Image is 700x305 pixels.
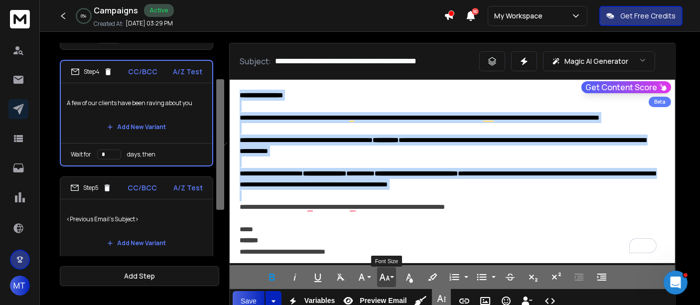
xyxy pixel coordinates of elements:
[501,267,520,287] button: Strikethrough (Ctrl+S)
[664,271,688,295] iframe: Intercom live chat
[620,11,676,21] p: Get Free Credits
[81,13,87,19] p: 0 %
[472,8,479,15] span: 50
[99,233,174,253] button: Add New Variant
[66,205,207,233] p: <Previous Email's Subject>
[599,6,683,26] button: Get Free Credits
[358,297,409,305] span: Preview Email
[371,256,402,267] div: Font Size
[524,267,543,287] button: Subscript
[60,176,213,260] li: Step5CC/BCCA/Z Test<Previous Email's Subject>Add New Variant
[285,267,304,287] button: Italic (Ctrl+I)
[128,183,157,193] p: CC/BCC
[564,56,628,66] p: Magic AI Generator
[127,151,155,158] p: days, then
[331,267,350,287] button: Clear Formatting
[70,183,112,192] div: Step 5
[302,297,337,305] span: Variables
[94,4,138,16] h1: Campaigns
[99,117,174,137] button: Add New Variant
[71,151,91,158] p: Wait for
[10,276,30,296] button: MT
[240,55,271,67] p: Subject:
[490,267,498,287] button: Unordered List
[569,267,588,287] button: Decrease Indent (Ctrl+[)
[144,4,174,17] div: Active
[649,97,671,107] div: Beta
[263,267,281,287] button: Bold (Ctrl+B)
[128,67,157,77] p: CC/BCC
[60,60,213,166] li: Step4CC/BCCA/Z TestA few of our clients have been raving about youAdd New VariantWait fordays, then
[581,81,671,93] button: Get Content Score
[94,20,124,28] p: Created At:
[494,11,547,21] p: My Workspace
[173,183,203,193] p: A/Z Test
[60,266,219,286] button: Add Step
[71,67,113,76] div: Step 4
[547,267,565,287] button: Superscript
[173,67,202,77] p: A/Z Test
[543,51,655,71] button: Magic AI Generator
[126,19,173,27] p: [DATE] 03:29 PM
[230,80,676,263] div: To enrich screen reader interactions, please activate Accessibility in Grammarly extension settings
[67,89,206,117] p: A few of our clients have been raving about you
[308,267,327,287] button: Underline (Ctrl+U)
[592,267,611,287] button: Increase Indent (Ctrl+])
